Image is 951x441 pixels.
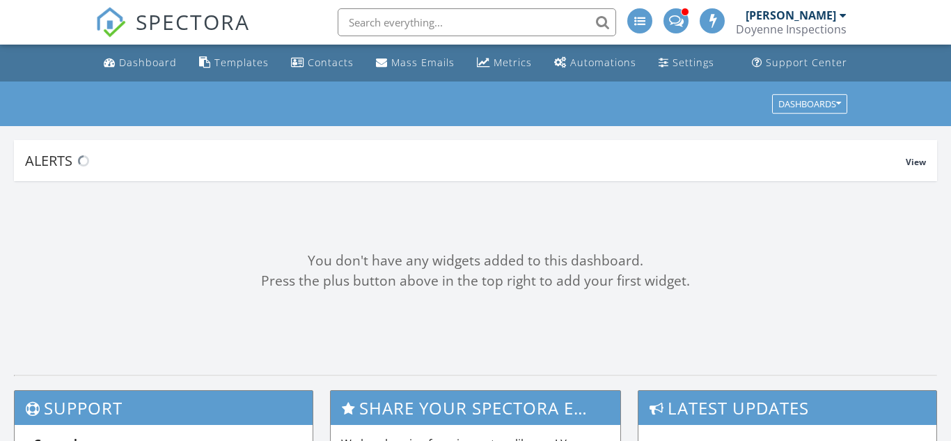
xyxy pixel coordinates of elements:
a: Templates [194,50,274,76]
div: Dashboards [778,99,841,109]
span: SPECTORA [136,7,250,36]
div: Alerts [25,151,906,170]
div: Metrics [494,56,532,69]
div: Press the plus button above in the top right to add your first widget. [14,271,937,291]
span: View [906,156,926,168]
a: SPECTORA [95,19,250,48]
div: Settings [673,56,714,69]
h3: Share Your Spectora Experience [331,391,620,425]
input: Search everything... [338,8,616,36]
button: Dashboards [772,94,847,114]
a: Dashboard [98,50,182,76]
div: You don't have any widgets added to this dashboard. [14,251,937,271]
h3: Support [15,391,313,425]
a: Metrics [471,50,537,76]
img: The Best Home Inspection Software - Spectora [95,7,126,38]
a: Settings [653,50,720,76]
div: [PERSON_NAME] [746,8,836,22]
div: Dashboard [119,56,177,69]
div: Templates [214,56,269,69]
a: Support Center [746,50,853,76]
div: Mass Emails [391,56,455,69]
a: Contacts [285,50,359,76]
h3: Latest Updates [638,391,936,425]
div: Contacts [308,56,354,69]
a: Mass Emails [370,50,460,76]
div: Automations [570,56,636,69]
div: Support Center [766,56,847,69]
a: Automations (Advanced) [549,50,642,76]
div: Doyenne Inspections [736,22,847,36]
